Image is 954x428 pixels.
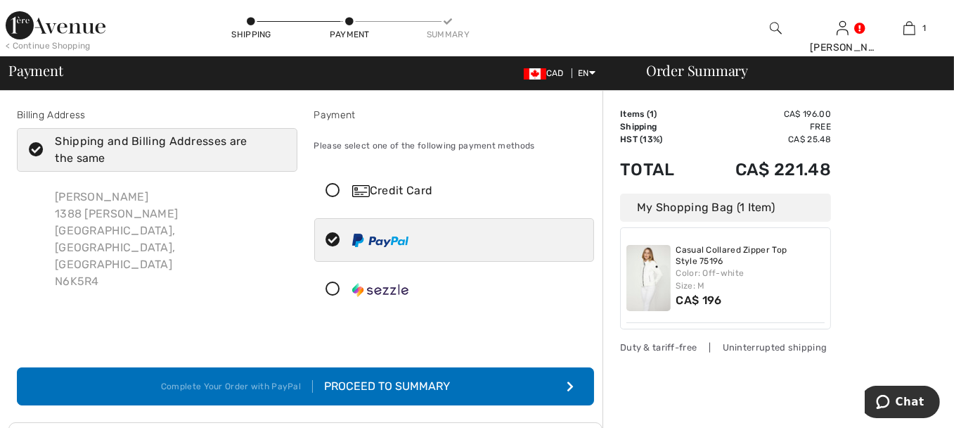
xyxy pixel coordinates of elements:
[620,120,697,133] td: Shipping
[352,283,408,297] img: Sezzle
[922,22,926,34] span: 1
[352,182,584,199] div: Credit Card
[620,108,697,120] td: Items ( )
[620,146,697,194] td: Total
[620,341,831,354] div: Duty & tariff-free | Uninterrupted shipping
[810,40,875,55] div: [PERSON_NAME]
[865,386,940,421] iframe: Opens a widget where you can chat to one of our agents
[8,63,63,77] span: Payment
[578,68,595,78] span: EN
[676,245,825,267] a: Casual Collared Zipper Top Style 75196
[877,20,942,37] a: 1
[17,367,594,405] button: Complete Your Order with PayPal Proceed to Summary
[620,194,831,222] div: My Shopping Bag (1 Item)
[697,146,831,194] td: CA$ 221.48
[697,108,831,120] td: CA$ 196.00
[6,39,91,52] div: < Continue Shopping
[676,294,722,307] span: CA$ 196
[770,20,782,37] img: search the website
[626,245,671,311] img: Casual Collared Zipper Top Style 75196
[44,177,297,301] div: [PERSON_NAME] 1388 [PERSON_NAME] [GEOGRAPHIC_DATA], [GEOGRAPHIC_DATA], [GEOGRAPHIC_DATA] N6K5R4
[524,68,546,80] img: Canadian Dollar
[161,380,313,393] div: Complete Your Order with PayPal
[427,28,469,41] div: Summary
[17,108,297,122] div: Billing Address
[6,11,105,39] img: 1ère Avenue
[524,68,569,78] span: CAD
[231,28,273,41] div: Shipping
[629,63,946,77] div: Order Summary
[352,234,408,247] img: PayPal
[352,185,370,197] img: Credit Card
[313,378,450,395] div: Proceed to Summary
[676,267,825,292] div: Color: Off-white Size: M
[328,28,370,41] div: Payment
[620,133,697,146] td: HST (13%)
[697,133,831,146] td: CA$ 25.48
[837,21,849,34] a: Sign In
[314,128,595,163] div: Please select one of the following payment methods
[903,20,915,37] img: My Bag
[697,120,831,133] td: Free
[650,109,654,119] span: 1
[837,20,849,37] img: My Info
[55,133,276,167] div: Shipping and Billing Addresses are the same
[314,108,595,122] div: Payment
